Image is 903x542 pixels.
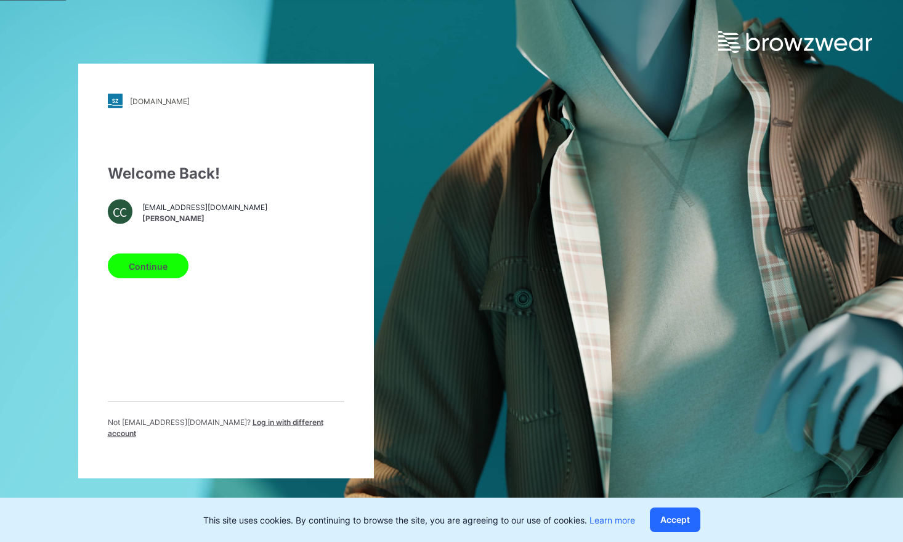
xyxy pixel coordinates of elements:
a: [DOMAIN_NAME] [108,94,344,108]
div: [DOMAIN_NAME] [130,96,190,105]
p: Not [EMAIL_ADDRESS][DOMAIN_NAME] ? [108,417,344,439]
div: Welcome Back! [108,163,344,185]
img: browzwear-logo.e42bd6dac1945053ebaf764b6aa21510.svg [718,31,872,53]
span: [PERSON_NAME] [142,212,267,224]
p: This site uses cookies. By continuing to browse the site, you are agreeing to our use of cookies. [203,514,635,527]
button: Continue [108,254,188,278]
span: [EMAIL_ADDRESS][DOMAIN_NAME] [142,201,267,212]
a: Learn more [589,515,635,525]
button: Accept [650,508,700,532]
div: CC [108,200,132,224]
img: stylezone-logo.562084cfcfab977791bfbf7441f1a819.svg [108,94,123,108]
